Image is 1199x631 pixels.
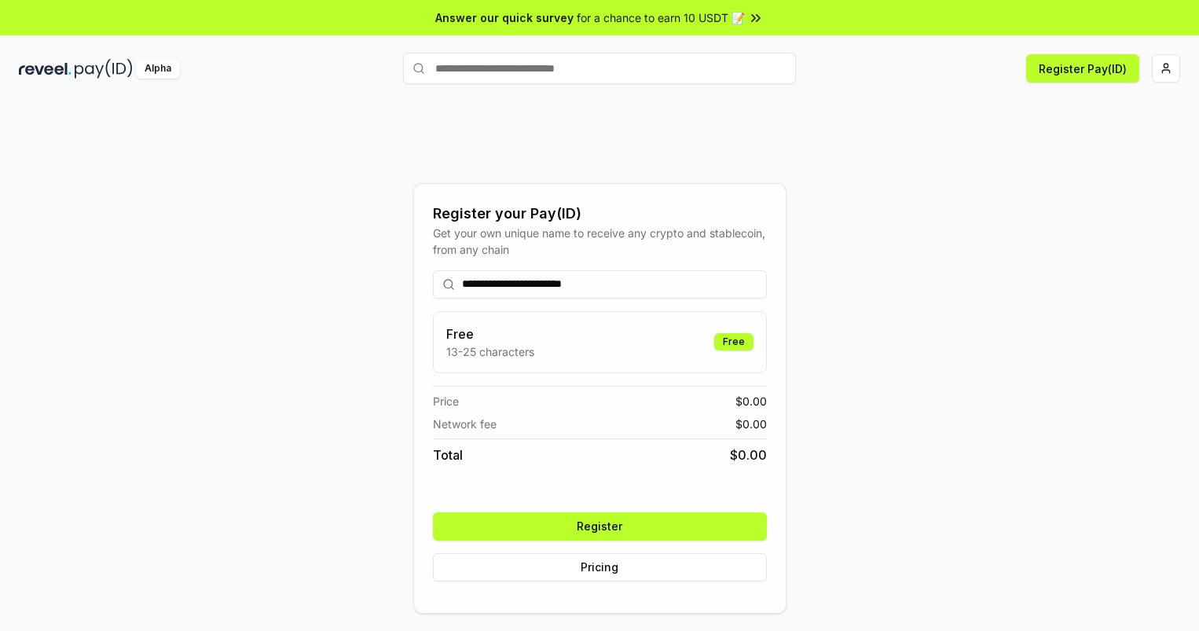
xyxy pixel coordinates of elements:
[19,59,71,79] img: reveel_dark
[433,553,767,581] button: Pricing
[433,416,497,432] span: Network fee
[433,225,767,258] div: Get your own unique name to receive any crypto and stablecoin, from any chain
[435,9,574,26] span: Answer our quick survey
[433,393,459,409] span: Price
[446,325,534,343] h3: Free
[577,9,745,26] span: for a chance to earn 10 USDT 📝
[446,343,534,360] p: 13-25 characters
[433,446,463,464] span: Total
[136,59,180,79] div: Alpha
[735,393,767,409] span: $ 0.00
[75,59,133,79] img: pay_id
[433,512,767,541] button: Register
[433,203,767,225] div: Register your Pay(ID)
[730,446,767,464] span: $ 0.00
[714,333,753,350] div: Free
[735,416,767,432] span: $ 0.00
[1026,54,1139,83] button: Register Pay(ID)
